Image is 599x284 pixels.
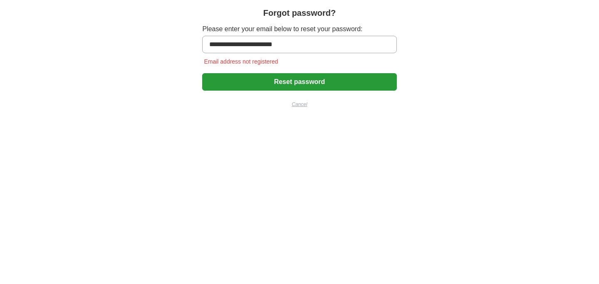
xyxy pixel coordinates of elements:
[202,73,396,91] button: Reset password
[202,58,280,65] span: Email address not registered
[202,24,396,34] label: Please enter your email below to reset your password:
[263,7,336,19] h1: Forgot password?
[202,101,396,108] a: Cancel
